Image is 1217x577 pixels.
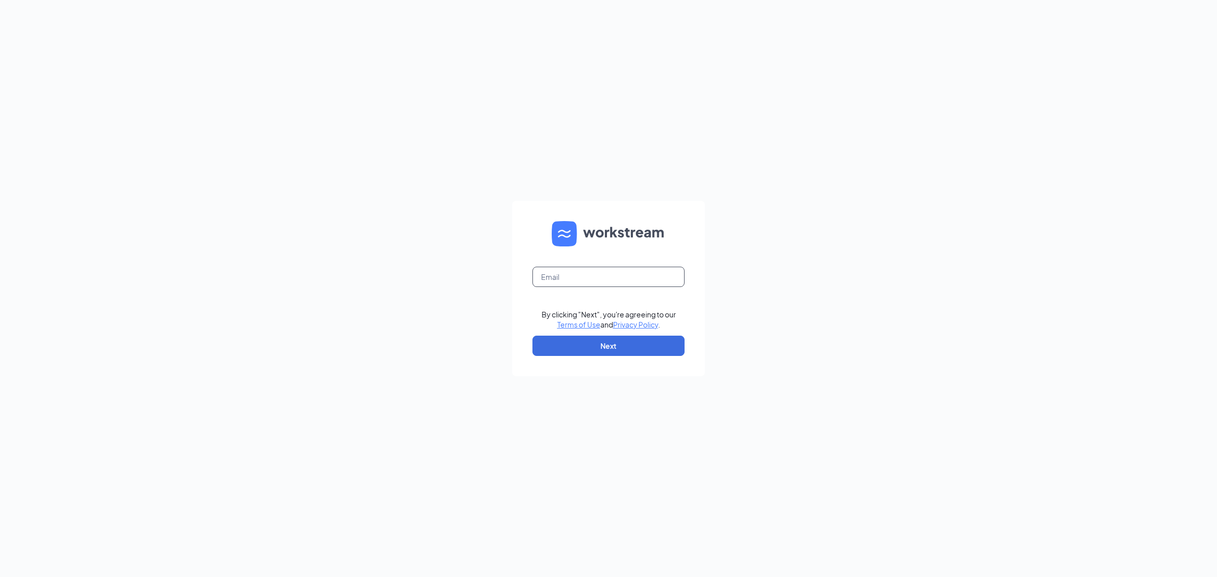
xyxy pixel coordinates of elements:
input: Email [532,267,685,287]
a: Privacy Policy [613,320,658,329]
a: Terms of Use [557,320,600,329]
button: Next [532,336,685,356]
img: WS logo and Workstream text [552,221,665,246]
div: By clicking "Next", you're agreeing to our and . [542,309,676,330]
